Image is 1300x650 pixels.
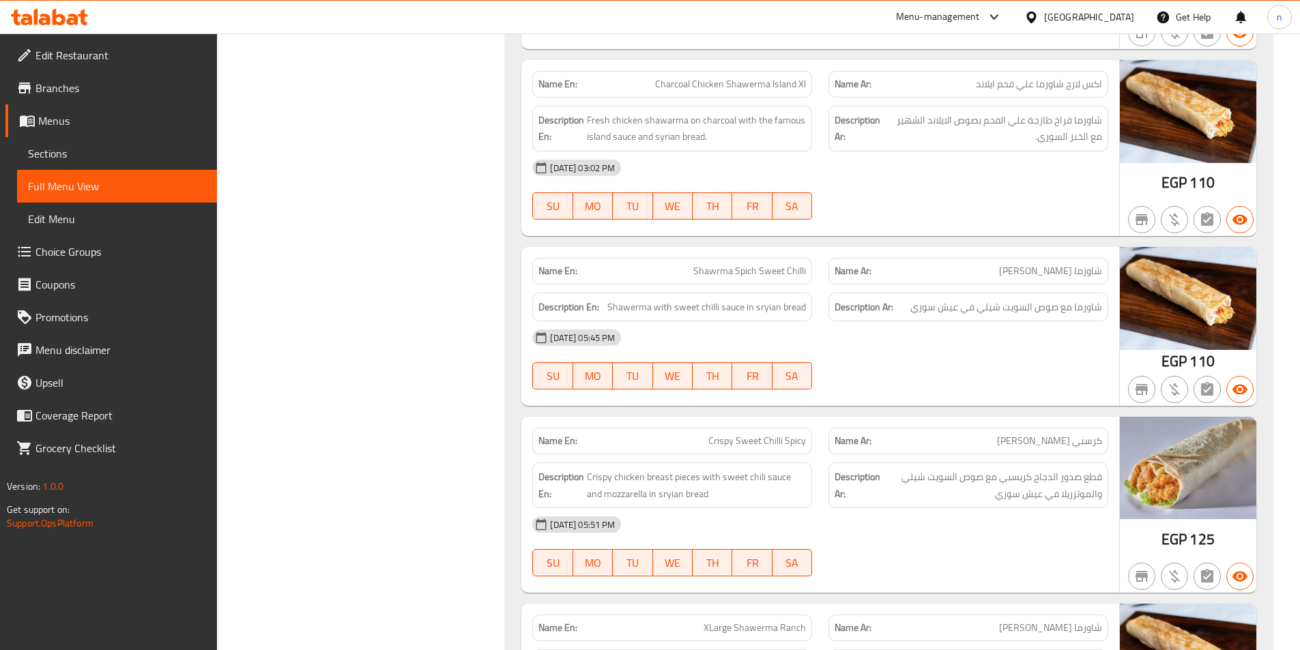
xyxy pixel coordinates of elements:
span: Shawerma with sweet chilli sauce in sryian bread [607,299,806,316]
button: MO [573,549,613,576]
span: FR [738,553,766,573]
strong: Description En: [538,112,584,145]
a: Branches [5,72,217,104]
span: TU [618,553,647,573]
a: Upsell [5,366,217,399]
span: 1.0.0 [42,477,63,495]
span: Get support on: [7,501,70,518]
span: [DATE] 03:02 PM [545,162,620,175]
button: MO [573,192,613,220]
span: Fresh chicken shawarma on charcoal with the famous island sauce and syrian bread. [587,112,806,145]
img: mmw_638720418935538605 [1120,417,1256,519]
button: WE [653,549,693,576]
div: [GEOGRAPHIC_DATA] [1044,10,1134,25]
span: اكس لارج شاورما علي فحم ايلاند [976,77,1102,91]
span: SA [778,553,807,573]
strong: Name En: [538,77,577,91]
a: Promotions [5,301,217,334]
span: Sections [28,145,206,162]
button: Available [1226,206,1254,233]
button: Purchased item [1161,376,1188,403]
button: Not branch specific item [1128,563,1155,590]
span: FR [738,366,766,386]
span: TU [618,366,647,386]
span: Crispy chicken breast pieces with sweet chili sauce and mozzarella in sryian bread [587,469,806,502]
span: EGP [1161,526,1187,552]
span: TH [698,196,727,216]
button: WE [653,192,693,220]
button: SA [772,192,812,220]
span: Coverage Report [35,407,206,424]
span: TH [698,553,727,573]
button: WE [653,362,693,389]
button: Available [1226,563,1254,590]
span: Menus [38,113,206,129]
a: Full Menu View [17,170,217,203]
button: FR [732,549,772,576]
span: كرسبي [PERSON_NAME] [997,434,1102,448]
span: قطع صدور الدجاج كريسبي مع صوص السويت شيلي والموتزريلا في عيش سوري [883,469,1102,502]
span: MO [579,196,607,216]
button: SA [772,549,812,576]
span: Shawrma Spich Sweet Chilli [693,264,806,278]
span: Crispy Sweet Chilli Spicy [708,434,806,448]
strong: Name En: [538,434,577,448]
button: SU [532,362,573,389]
span: 125 [1189,526,1214,552]
a: Menu disclaimer [5,334,217,366]
strong: Description En: [538,469,584,502]
span: Upsell [35,374,206,391]
button: TH [693,192,732,220]
span: شاورما [PERSON_NAME] [999,621,1102,635]
button: TU [613,362,652,389]
span: Coupons [35,276,206,293]
span: SU [538,366,567,386]
span: EGP [1161,169,1187,196]
a: Edit Menu [17,203,217,235]
img: mmw_638675389420941912 [1120,60,1256,163]
span: WE [659,366,687,386]
span: Charcoal Chicken Shawerma Island Xl [655,77,806,91]
strong: Name Ar: [835,434,871,448]
button: SU [532,549,573,576]
a: Edit Restaurant [5,39,217,72]
button: Not has choices [1194,376,1221,403]
a: Support.OpsPlatform [7,514,93,532]
button: TH [693,549,732,576]
span: شاورما فراخ طازجة علي الفحم بصوص الايلاند الشهير مع الخبز السوري. [884,112,1102,145]
span: MO [579,553,607,573]
button: Purchased item [1161,206,1188,233]
strong: Description Ar: [835,299,893,316]
span: Grocery Checklist [35,440,206,456]
strong: Name En: [538,621,577,635]
span: SU [538,553,567,573]
span: Menu disclaimer [35,342,206,358]
img: mmw_638720415320365318 [1120,247,1256,350]
button: Purchased item [1161,563,1188,590]
span: شاورما [PERSON_NAME] [999,264,1102,278]
strong: Name Ar: [835,77,871,91]
span: SA [778,366,807,386]
span: Full Menu View [28,178,206,194]
button: Not branch specific item [1128,376,1155,403]
strong: Name En: [538,264,577,278]
span: [DATE] 05:45 PM [545,331,620,344]
button: MO [573,362,613,389]
button: Not has choices [1194,563,1221,590]
span: SU [538,196,567,216]
strong: Name Ar: [835,264,871,278]
a: Grocery Checklist [5,432,217,464]
a: Coverage Report [5,399,217,432]
button: TU [613,549,652,576]
button: SA [772,362,812,389]
span: MO [579,366,607,386]
a: Menus [5,104,217,137]
a: Choice Groups [5,235,217,268]
span: 110 [1189,169,1214,196]
span: n [1277,10,1282,25]
span: شاورما مع صوص السويت شيلي في عيش سوري [910,299,1102,316]
button: Not branch specific item [1128,206,1155,233]
span: Edit Menu [28,211,206,227]
button: TH [693,362,732,389]
button: SU [532,192,573,220]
